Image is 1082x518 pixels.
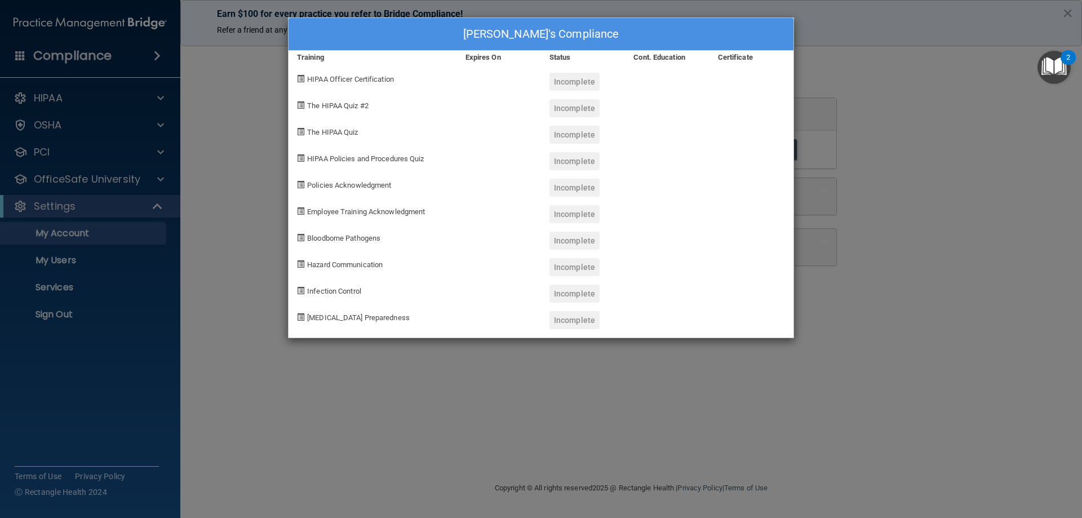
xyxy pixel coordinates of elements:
div: Incomplete [549,99,600,117]
div: [PERSON_NAME]'s Compliance [289,18,793,51]
div: Cont. Education [625,51,709,64]
span: Policies Acknowledgment [307,181,391,189]
div: Expires On [457,51,541,64]
span: Employee Training Acknowledgment [307,207,425,216]
div: Certificate [709,51,793,64]
div: Incomplete [549,73,600,91]
div: Incomplete [549,205,600,223]
span: The HIPAA Quiz [307,128,358,136]
div: Status [541,51,625,64]
div: Incomplete [549,311,600,329]
div: Incomplete [549,285,600,303]
div: Training [289,51,457,64]
span: [MEDICAL_DATA] Preparedness [307,313,410,322]
div: Incomplete [549,232,600,250]
button: Open Resource Center, 2 new notifications [1037,51,1071,84]
span: Bloodborne Pathogens [307,234,380,242]
span: Hazard Communication [307,260,383,269]
div: Incomplete [549,152,600,170]
div: 2 [1066,57,1070,72]
div: Incomplete [549,179,600,197]
div: Incomplete [549,126,600,144]
span: Infection Control [307,287,361,295]
span: HIPAA Officer Certification [307,75,394,83]
div: Incomplete [549,258,600,276]
span: The HIPAA Quiz #2 [307,101,369,110]
span: HIPAA Policies and Procedures Quiz [307,154,424,163]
